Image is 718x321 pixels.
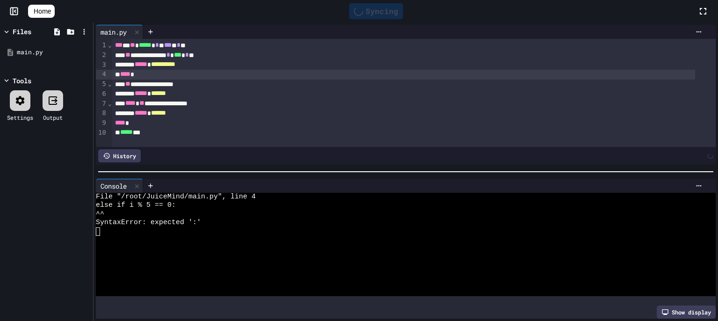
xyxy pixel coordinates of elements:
div: Syncing [349,3,403,19]
div: 4 [96,70,108,80]
div: 1 [96,41,108,51]
div: Show display [657,306,716,319]
div: Output [43,113,63,122]
div: Tools [13,76,31,86]
div: main.py [96,25,143,39]
div: 7 [96,99,108,109]
div: 8 [96,109,108,118]
div: Console [96,179,143,193]
span: File "/root/JuiceMind/main.py", line 4 [96,193,256,201]
div: 10 [96,128,108,138]
span: Fold line [108,100,112,107]
div: Files [13,27,31,36]
div: 2 [96,51,108,60]
div: 3 [96,60,108,70]
div: main.py [17,48,90,57]
span: else if i % 5 == 0: [96,201,176,210]
div: History [98,149,141,162]
div: 6 [96,89,108,99]
span: SyntaxError: expected ':' [96,219,201,227]
span: Home [34,7,51,16]
span: ^^ [96,210,104,219]
div: Settings [7,113,33,122]
div: 9 [96,118,108,128]
div: main.py [96,27,131,37]
span: Fold line [108,80,112,88]
div: 5 [96,80,108,89]
span: Fold line [108,41,112,49]
a: Home [28,5,55,18]
div: Console [96,181,131,191]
